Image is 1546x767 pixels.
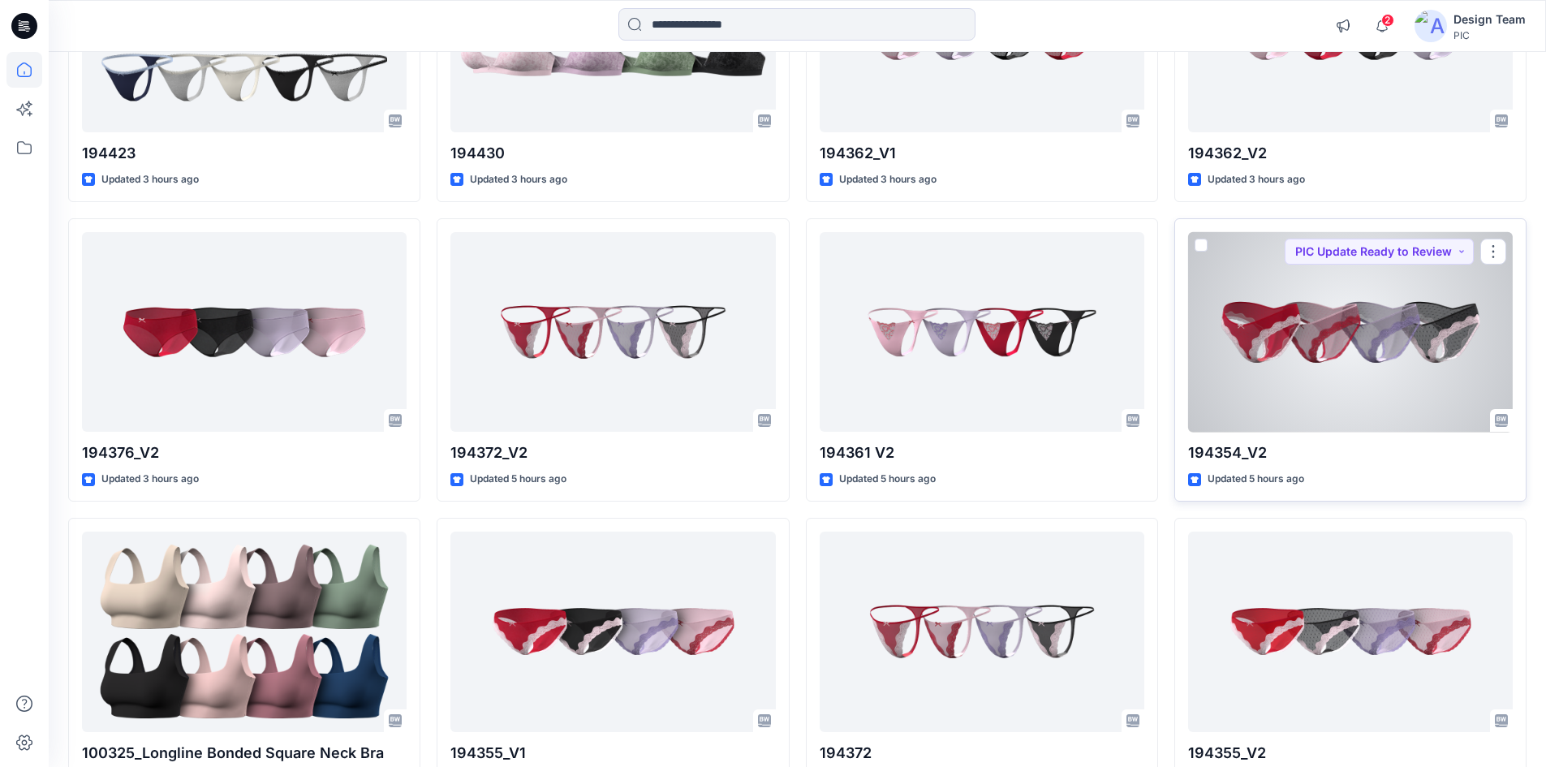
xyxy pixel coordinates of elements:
[1453,29,1526,41] div: PIC
[82,442,407,464] p: 194376_V2
[1208,471,1304,488] p: Updated 5 hours ago
[101,171,199,188] p: Updated 3 hours ago
[101,471,199,488] p: Updated 3 hours ago
[839,171,937,188] p: Updated 3 hours ago
[1188,232,1513,433] a: 194354_V2
[1415,10,1447,42] img: avatar
[1188,442,1513,464] p: 194354_V2
[450,142,775,165] p: 194430
[1188,142,1513,165] p: 194362_V2
[1453,10,1526,29] div: Design Team
[450,442,775,464] p: 194372_V2
[1188,742,1513,765] p: 194355_V2
[1208,171,1305,188] p: Updated 3 hours ago
[820,442,1144,464] p: 194361 V2
[450,532,775,732] a: 194355_V1
[470,471,566,488] p: Updated 5 hours ago
[820,142,1144,165] p: 194362_V1
[820,232,1144,433] a: 194361 V2
[82,742,407,765] p: 100325_Longline Bonded Square Neck Bra
[82,232,407,433] a: 194376_V2
[820,742,1144,765] p: 194372
[839,471,936,488] p: Updated 5 hours ago
[82,142,407,165] p: 194423
[470,171,567,188] p: Updated 3 hours ago
[1381,14,1394,27] span: 2
[82,532,407,732] a: 100325_Longline Bonded Square Neck Bra
[1188,532,1513,732] a: 194355_V2
[450,742,775,765] p: 194355_V1
[450,232,775,433] a: 194372_V2
[820,532,1144,732] a: 194372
